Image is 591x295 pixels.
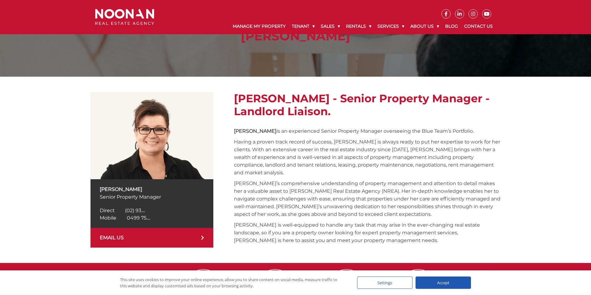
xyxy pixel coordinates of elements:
[120,277,345,289] div: This site uses cookies to improve your online experience, allow you to share content on social me...
[461,18,496,34] a: Contact Us
[230,18,289,34] a: Manage My Property
[343,18,374,34] a: Rentals
[125,208,145,213] span: (02) 93....
[100,208,115,213] span: Direct
[234,127,501,135] p: is an experienced Senior Property Manager overseeing the Blue Team’s Portfolio.
[100,215,116,221] span: Mobile
[407,18,442,34] a: About Us
[97,29,495,43] h2: [PERSON_NAME]
[234,180,501,218] p: [PERSON_NAME]’s comprehensive understanding of property management and attention to detail makes ...
[127,215,150,221] span: 0499 75....
[100,215,150,221] a: Click to reveal phone number
[234,138,501,176] p: Having a proven track record of success, [PERSON_NAME] is always ready to put her expertise to wo...
[318,18,343,34] a: Sales
[100,193,204,201] p: Senior Property Manager
[100,185,204,193] p: [PERSON_NAME]
[90,92,214,179] img: Amela Sowinski
[234,92,501,118] h2: [PERSON_NAME] - Senior Property Manager - Landlord Liaison.
[100,208,145,213] a: Click to reveal phone number
[289,18,318,34] a: Tenant
[416,277,471,289] div: Accept
[357,277,412,289] div: Settings
[234,221,501,244] p: [PERSON_NAME] is well-equipped to handle any task that may arise in the ever-changing real estate...
[442,18,461,34] a: Blog
[90,228,214,248] a: EMAIL US
[95,9,154,25] img: Noonan Real Estate Agency
[234,128,276,134] strong: [PERSON_NAME]
[374,18,407,34] a: Services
